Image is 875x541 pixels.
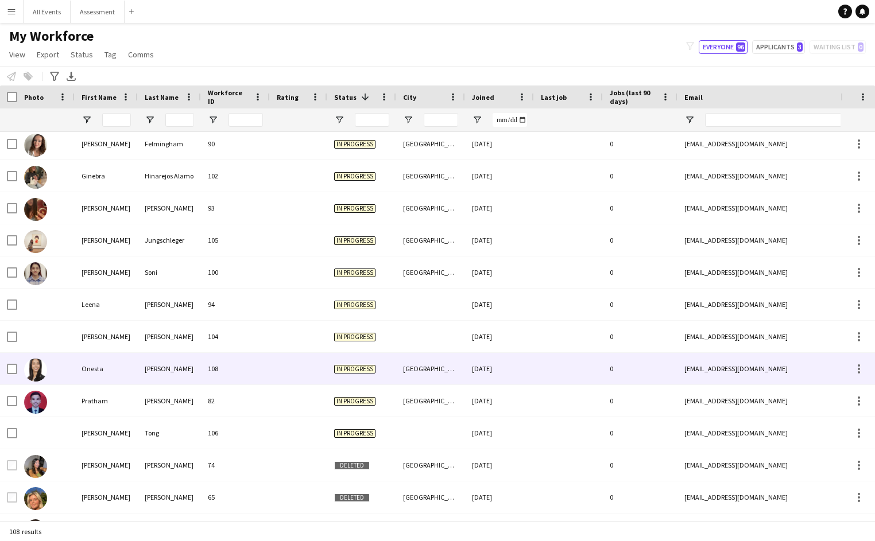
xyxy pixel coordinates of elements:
div: [PERSON_NAME] [75,128,138,159]
div: [GEOGRAPHIC_DATA] [396,224,465,256]
input: Joined Filter Input [493,113,527,127]
div: 106 [201,417,270,449]
span: In progress [334,236,375,245]
span: Jobs (last 90 days) [610,88,657,106]
div: [GEOGRAPHIC_DATA] [396,192,465,224]
div: [PERSON_NAME] [138,449,201,481]
div: 82 [201,385,270,417]
div: 104 [201,321,270,352]
div: [DATE] [465,449,534,481]
div: [DATE] [465,160,534,192]
button: Assessment [71,1,125,23]
div: [PERSON_NAME] [138,321,201,352]
button: Open Filter Menu [145,115,155,125]
span: My Workforce [9,28,94,45]
div: 0 [603,321,677,352]
div: [GEOGRAPHIC_DATA] [396,128,465,159]
div: [PERSON_NAME] [138,353,201,384]
div: 0 [603,449,677,481]
button: Open Filter Menu [334,115,344,125]
span: In progress [334,140,375,149]
div: 100 [201,256,270,288]
span: First Name [82,93,117,102]
div: 0 [603,289,677,320]
div: Pratham [75,385,138,417]
button: Everyone96 [699,40,748,54]
input: City Filter Input [424,113,458,127]
div: [PERSON_NAME] [75,481,138,513]
img: Onesta Lam [24,359,47,382]
div: [DATE] [465,289,534,320]
div: [PERSON_NAME] [138,289,201,320]
img: Pratham Waghmare [24,391,47,414]
span: In progress [334,429,375,438]
span: Joined [472,93,494,102]
button: Open Filter Menu [82,115,92,125]
div: 0 [603,224,677,256]
input: Last Name Filter Input [165,113,194,127]
span: Photo [24,93,44,102]
input: First Name Filter Input [102,113,131,127]
div: 65 [201,481,270,513]
span: In progress [334,397,375,406]
button: Applicants3 [752,40,805,54]
div: [PERSON_NAME] [75,256,138,288]
span: Status [71,49,93,60]
span: View [9,49,25,60]
div: [GEOGRAPHIC_DATA] [396,385,465,417]
app-action-btn: Advanced filters [48,69,61,83]
div: Ginebra [75,160,138,192]
span: City [403,93,416,102]
div: 105 [201,224,270,256]
input: Row Selection is disabled for this row (unchecked) [7,492,17,503]
span: Export [37,49,59,60]
div: [DATE] [465,385,534,417]
img: Isabelle Jungschleger [24,230,47,253]
div: [PERSON_NAME] [75,449,138,481]
div: Tong [138,417,201,449]
button: All Events [24,1,71,23]
span: 3 [797,42,803,52]
img: Olivia Murphy [24,487,47,510]
div: 93 [201,192,270,224]
img: Jazmine Wallis-Wood [24,455,47,478]
div: [GEOGRAPHIC_DATA] [396,449,465,481]
div: Jungschleger [138,224,201,256]
div: Soni [138,256,201,288]
div: 94 [201,289,270,320]
div: [DATE] [465,321,534,352]
div: 102 [201,160,270,192]
div: [DATE] [465,353,534,384]
img: Gracie Ward [24,198,47,221]
div: [DATE] [465,224,534,256]
span: Last job [541,93,567,102]
div: [DATE] [465,128,534,159]
a: View [5,47,30,62]
div: [DATE] [465,256,534,288]
span: Tag [104,49,117,60]
a: Comms [123,47,158,62]
span: Status [334,93,357,102]
div: [PERSON_NAME] [75,417,138,449]
div: [GEOGRAPHIC_DATA] [396,353,465,384]
input: Status Filter Input [355,113,389,127]
div: Hinarejos Alamo [138,160,201,192]
input: Workforce ID Filter Input [229,113,263,127]
div: 0 [603,256,677,288]
div: [PERSON_NAME] [138,192,201,224]
div: [DATE] [465,192,534,224]
div: 0 [603,417,677,449]
div: [PERSON_NAME] [75,321,138,352]
div: [PERSON_NAME] [75,192,138,224]
img: Ginebra Hinarejos Alamo [24,166,47,189]
span: In progress [334,268,375,277]
button: Open Filter Menu [208,115,218,125]
span: Rating [277,93,299,102]
span: Email [684,93,703,102]
app-action-btn: Export XLSX [64,69,78,83]
span: Deleted [334,461,370,470]
span: In progress [334,204,375,213]
div: 0 [603,385,677,417]
div: 74 [201,449,270,481]
div: 0 [603,128,677,159]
